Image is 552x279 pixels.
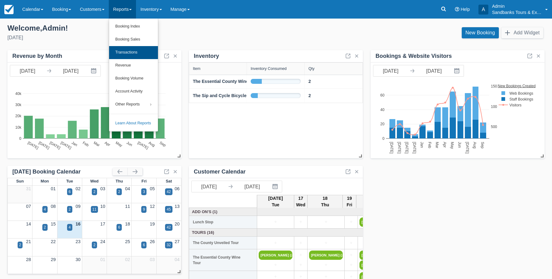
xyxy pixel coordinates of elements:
a: 2 [308,92,311,99]
span: Help [461,7,470,12]
a: + [259,219,292,225]
span: Mon [41,179,49,183]
a: + [296,219,306,225]
strong: 2 [308,93,311,98]
a: [PERSON_NAME] (2) [309,251,343,260]
ul: Reports [109,19,158,132]
a: + [259,240,292,247]
a: 17 [100,221,105,226]
a: 14 [26,221,31,226]
strong: 2 [308,79,311,84]
th: 20 Sat [356,195,393,208]
div: 2 [118,189,120,195]
a: 26 [150,239,155,244]
a: + [346,262,356,268]
a: Booking Sales [109,33,158,46]
a: 2 [308,78,311,85]
th: 19 Fri [343,195,356,208]
a: + [359,240,393,247]
span: Wed [90,179,99,183]
div: 32 [167,242,171,248]
th: The County Unveiled Tour [189,237,257,249]
a: + [309,262,343,268]
div: A [478,5,488,15]
a: 13 [175,204,180,209]
button: Interact with the calendar and add the check-in date for your trip. [451,65,464,76]
div: 3 [143,189,145,195]
div: 42 [167,189,171,195]
strong: The Essential County Wine Tour [193,79,259,84]
div: Bookings & Website Visitors [376,53,452,60]
th: 17 Wed [294,195,308,208]
a: 19 [150,221,155,226]
div: 2 [93,189,96,195]
a: Add On's (1) [191,209,256,215]
div: Inventory Consumed [251,67,287,71]
a: + [296,262,306,268]
div: 11 [92,207,96,212]
button: Interact with the calendar and add the check-in date for your trip. [88,65,100,76]
a: 28 [26,257,31,262]
a: 05 [150,186,155,191]
a: 23 [75,239,80,244]
div: 6 [143,242,145,248]
div: Customer Calendar [194,168,246,175]
a: New Booking [462,27,499,38]
th: [DATE] Tue [257,195,294,208]
a: 01 [100,257,105,262]
p: Admin [492,3,541,9]
input: End Date [235,181,270,192]
a: 30 [75,257,80,262]
img: checkfront-main-nav-mini-logo.png [4,5,14,14]
strong: The Sip and Cycle Bicycle Tour [193,93,257,98]
th: 18 Thu [308,195,343,208]
a: The Sip and Cycle Bicycle Tour [193,92,257,99]
a: + [296,252,306,259]
a: Tours (16) [191,230,256,235]
a: + [309,240,343,247]
div: 6 [118,225,120,230]
a: 07 [26,204,31,209]
span: Tue [66,179,73,183]
p: Sandbanks Tours & Experiences [492,9,541,15]
a: 29 [51,257,56,262]
div: 4 [69,225,71,230]
div: Item [193,67,201,71]
a: + [259,262,292,268]
a: 20 [175,221,180,226]
a: 22 [51,239,56,244]
input: Start Date [373,65,408,76]
a: 02 [125,257,130,262]
div: 2 [44,225,46,230]
a: Other Reports [109,98,158,111]
th: The Essential County Wine Tour [189,249,257,271]
span: Thu [116,179,123,183]
a: 27 [175,239,180,244]
a: 03 [100,186,105,191]
a: 01 [51,186,56,191]
div: 42 [167,225,171,230]
a: + [346,240,356,247]
a: Booking Index [109,20,158,33]
a: [PERSON_NAME] (2) [359,251,393,260]
a: Account Activity [109,85,158,98]
a: 04 [125,186,130,191]
a: + [296,240,306,247]
span: Fri [142,179,147,183]
a: 03 [150,257,155,262]
input: Start Date [10,65,45,76]
a: 04 [175,257,180,262]
input: Start Date [192,181,226,192]
div: Qty [308,67,315,71]
a: 10 [100,204,105,209]
button: Add Widget [501,27,543,38]
a: Booking Volume [109,72,158,85]
a: 11 [125,204,130,209]
div: [DATE] Booking Calendar [12,168,113,175]
input: End Date [417,65,451,76]
a: + [346,219,356,225]
div: 2 [69,207,71,212]
div: Welcome , Admin ! [7,24,271,33]
a: 02 [75,186,80,191]
text: New Bookings Created [498,84,536,88]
